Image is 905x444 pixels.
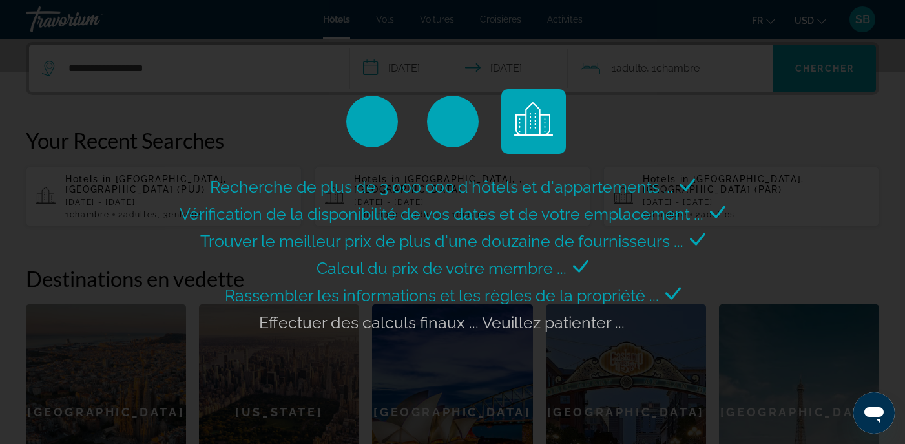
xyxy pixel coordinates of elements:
span: Calcul du prix de votre membre ... [317,259,567,278]
span: Trouver le meilleur prix de plus d'une douzaine de fournisseurs ... [200,231,683,251]
span: Recherche de plus de 3 000 000 d'hôtels et d'appartements ... [210,177,673,196]
iframe: Bouton de lancement de la fenêtre de messagerie [853,392,895,434]
span: Vérification de la disponibilité de vos dates et de votre emplacement ... [180,204,703,224]
span: Effectuer des calculs finaux ... Veuillez patienter ... [259,313,625,332]
span: Rassembler les informations et les règles de la propriété ... [225,286,659,305]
